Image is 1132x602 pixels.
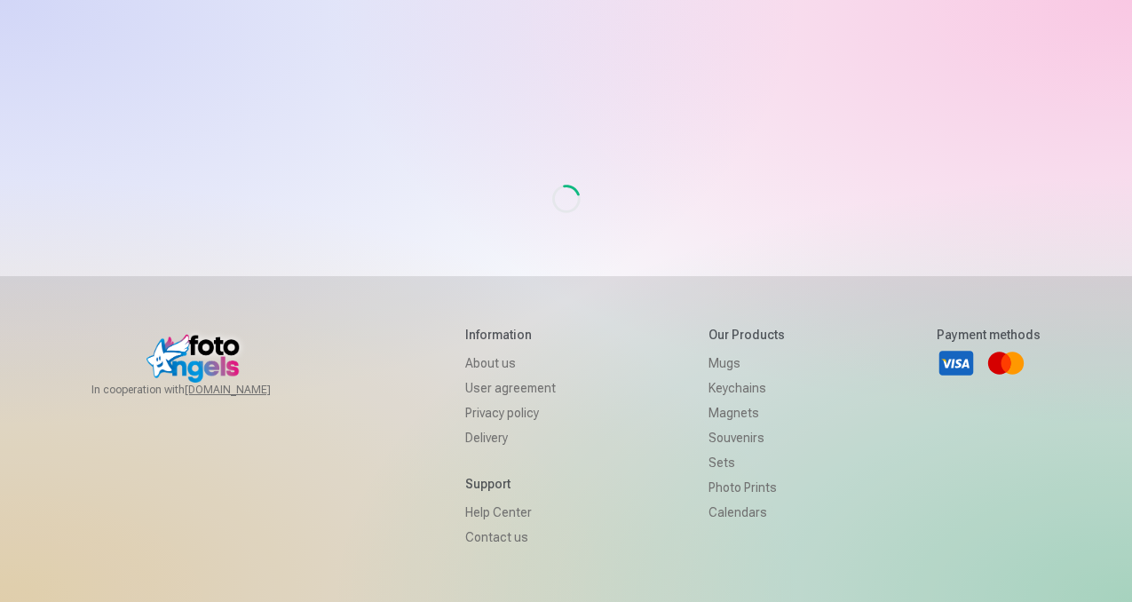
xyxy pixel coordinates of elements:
[708,351,785,376] a: Mugs
[465,500,556,525] a: Help Center
[465,525,556,550] a: Contact us
[465,425,556,450] a: Delivery
[986,344,1025,383] a: Mastercard
[708,450,785,475] a: Sets
[708,500,785,525] a: Calendars
[185,383,313,397] a: [DOMAIN_NAME]
[708,400,785,425] a: Magnets
[91,383,313,397] span: In cooperation with
[465,400,556,425] a: Privacy policy
[708,475,785,500] a: Photo prints
[465,475,556,493] h5: Support
[937,326,1041,344] h5: Payment methods
[465,351,556,376] a: About us
[708,326,785,344] h5: Our products
[937,344,976,383] a: Visa
[708,425,785,450] a: Souvenirs
[708,376,785,400] a: Keychains
[465,376,556,400] a: User agreement
[465,326,556,344] h5: Information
